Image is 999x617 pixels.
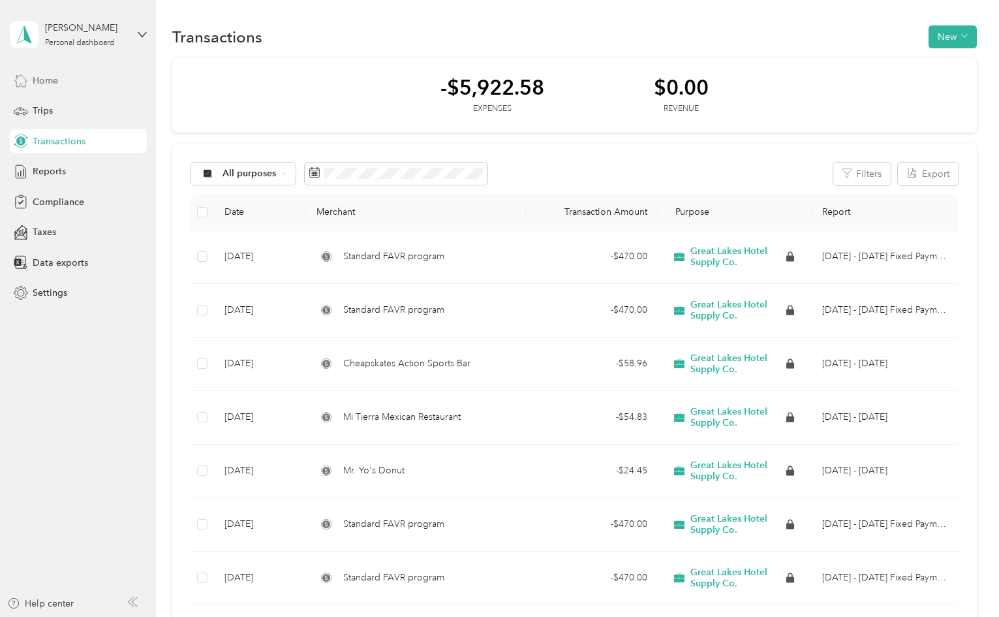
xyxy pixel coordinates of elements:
[7,597,74,610] button: Help center
[536,410,647,424] div: - $54.83
[654,103,709,115] div: Revenue
[343,517,444,531] span: Standard FAVR program
[33,195,84,209] span: Compliance
[690,513,784,536] span: Great Lakes Hotel Supply Co.
[812,195,959,230] th: Report
[812,284,959,338] td: Sep 1 - 30, 2025 Fixed Payment
[343,356,470,371] span: Cheapskates Action Sports Bar
[45,39,115,47] div: Personal dashboard
[223,169,277,178] span: All purposes
[536,303,647,317] div: - $470.00
[343,249,444,264] span: Standard FAVR program
[690,567,784,590] span: Great Lakes Hotel Supply Co.
[536,571,647,585] div: - $470.00
[526,195,658,230] th: Transaction Amount
[812,230,959,284] td: Oct 1 - 31, 2025 Fixed Payment
[214,195,306,230] th: Date
[214,391,306,445] td: [DATE]
[536,517,647,531] div: - $470.00
[690,299,784,322] span: Great Lakes Hotel Supply Co.
[343,571,444,585] span: Standard FAVR program
[690,406,784,429] span: Great Lakes Hotel Supply Co.
[45,21,127,35] div: [PERSON_NAME]
[33,165,66,178] span: Reports
[440,76,544,99] div: -$5,922.58
[343,464,405,478] span: Mr. Yo's Donut
[690,245,784,268] span: Great Lakes Hotel Supply Co.
[214,230,306,284] td: [DATE]
[690,460,784,483] span: Great Lakes Hotel Supply Co.
[536,464,647,478] div: - $24.45
[690,353,784,375] span: Great Lakes Hotel Supply Co.
[440,103,544,115] div: Expenses
[812,498,959,552] td: Aug 1 - 31, 2025 Fixed Payment
[306,195,526,230] th: Merchant
[898,163,959,185] button: Export
[812,445,959,498] td: Sep 1 - 30, 2025
[833,163,891,185] button: Filters
[214,552,306,605] td: [DATE]
[812,391,959,445] td: Sep 1 - 30, 2025
[929,25,977,48] button: New
[33,256,88,270] span: Data exports
[172,30,262,44] h1: Transactions
[812,338,959,391] td: Sep 1 - 30, 2025
[33,134,85,148] span: Transactions
[33,225,56,239] span: Taxes
[214,445,306,498] td: [DATE]
[214,338,306,391] td: [DATE]
[812,552,959,605] td: Jul 1 - 31, 2025 Fixed Payment
[536,356,647,371] div: - $58.96
[654,76,709,99] div: $0.00
[33,74,58,87] span: Home
[926,544,999,617] iframe: Everlance-gr Chat Button Frame
[343,410,461,424] span: Mi Tierra Mexican Restaurant
[214,284,306,338] td: [DATE]
[668,206,709,217] span: Purpose
[343,303,444,317] span: Standard FAVR program
[536,249,647,264] div: - $470.00
[214,498,306,552] td: [DATE]
[33,104,53,118] span: Trips
[33,286,67,300] span: Settings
